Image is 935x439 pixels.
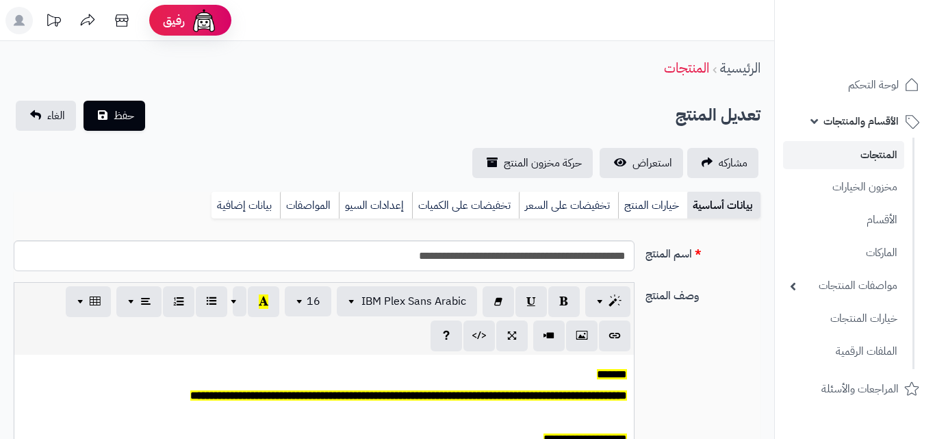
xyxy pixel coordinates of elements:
span: لوحة التحكم [848,75,899,95]
span: IBM Plex Sans Arabic [361,293,466,310]
a: مشاركه [687,148,758,178]
span: 16 [307,293,320,310]
label: اسم المنتج [640,240,767,262]
span: استعراض [632,155,672,171]
span: رفيق [163,12,185,29]
a: تخفيضات على الكميات [412,192,519,219]
button: IBM Plex Sans Arabic [337,286,477,316]
a: الماركات [783,238,904,268]
h2: تعديل المنتج [676,101,760,129]
a: الرئيسية [720,58,760,78]
button: حفظ [84,101,145,131]
img: ai-face.png [190,7,218,34]
span: حفظ [114,108,134,124]
a: تخفيضات على السعر [519,192,618,219]
a: مخزون الخيارات [783,173,904,202]
a: الغاء [16,101,76,131]
a: المراجعات والأسئلة [783,373,927,405]
a: لوحة التحكم [783,68,927,101]
span: المراجعات والأسئلة [821,379,899,399]
a: مواصفات المنتجات [783,271,904,301]
a: بيانات أساسية [687,192,760,219]
a: الأقسام [783,205,904,235]
span: الغاء [47,108,65,124]
a: المنتجات [664,58,709,78]
button: 16 [285,286,331,316]
a: تحديثات المنصة [36,7,71,38]
span: مشاركه [719,155,747,171]
a: المنتجات [783,141,904,169]
span: حركة مخزون المنتج [504,155,582,171]
label: وصف المنتج [640,282,767,304]
a: استعراض [600,148,683,178]
span: الأقسام والمنتجات [823,112,899,131]
a: خيارات المنتج [618,192,687,219]
a: خيارات المنتجات [783,304,904,334]
a: بيانات إضافية [212,192,280,219]
a: إعدادات السيو [339,192,412,219]
a: المواصفات [280,192,339,219]
a: حركة مخزون المنتج [472,148,593,178]
a: الملفات الرقمية [783,337,904,366]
